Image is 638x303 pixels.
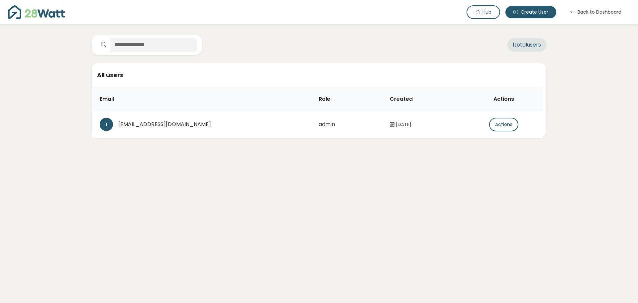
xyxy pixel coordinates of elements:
img: 28Watt [8,5,65,19]
th: Actions [467,87,543,111]
button: Hub [467,5,500,19]
div: [DATE] [390,121,462,128]
span: 1 total users [507,38,546,52]
th: Email [92,87,313,111]
span: admin [319,120,335,128]
div: [EMAIL_ADDRESS][DOMAIN_NAME] [118,120,308,128]
h5: All users [97,71,541,79]
th: Role [313,87,384,111]
th: Created [384,87,467,111]
div: I [100,118,113,131]
button: Back to Dashboard [562,5,630,19]
button: Create User [505,6,556,18]
button: Actions [489,118,518,131]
